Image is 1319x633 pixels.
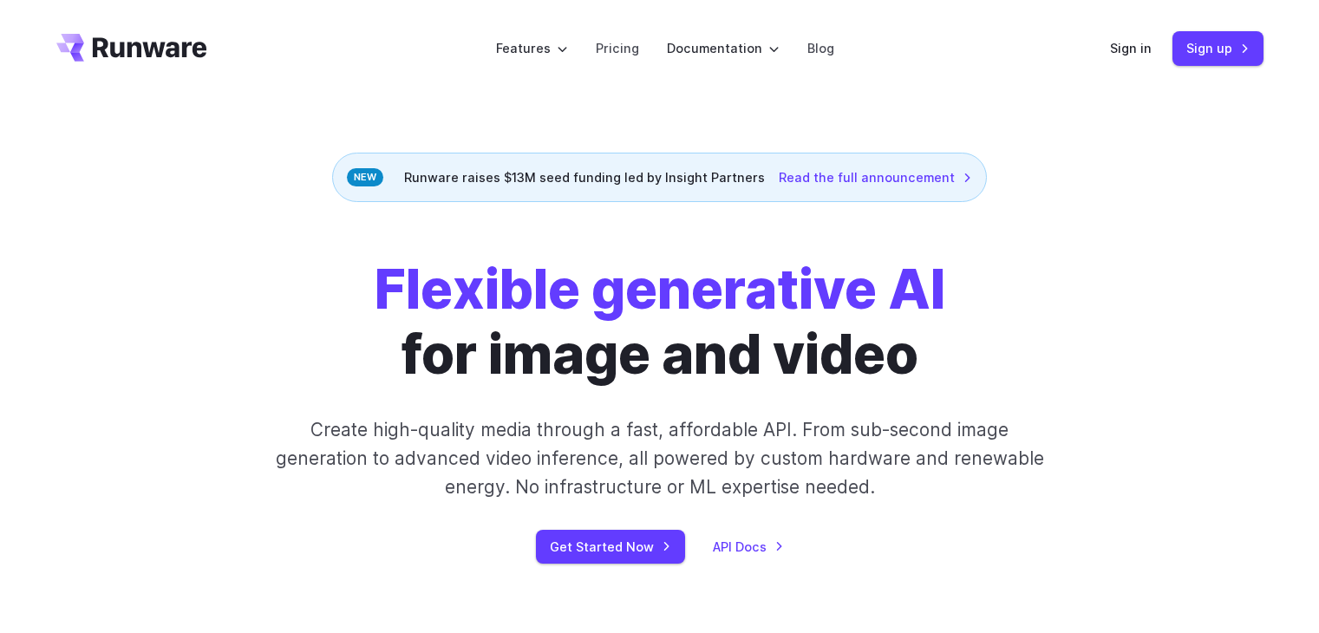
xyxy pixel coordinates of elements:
a: Read the full announcement [779,167,972,187]
a: Pricing [596,38,639,58]
strong: Flexible generative AI [375,257,945,322]
p: Create high-quality media through a fast, affordable API. From sub-second image generation to adv... [273,415,1046,502]
a: API Docs [713,537,784,557]
a: Blog [807,38,834,58]
a: Go to / [56,34,207,62]
a: Sign up [1172,31,1263,65]
a: Sign in [1110,38,1152,58]
a: Get Started Now [536,530,685,564]
h1: for image and video [375,258,945,388]
label: Features [496,38,568,58]
label: Documentation [667,38,780,58]
div: Runware raises $13M seed funding led by Insight Partners [332,153,987,202]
